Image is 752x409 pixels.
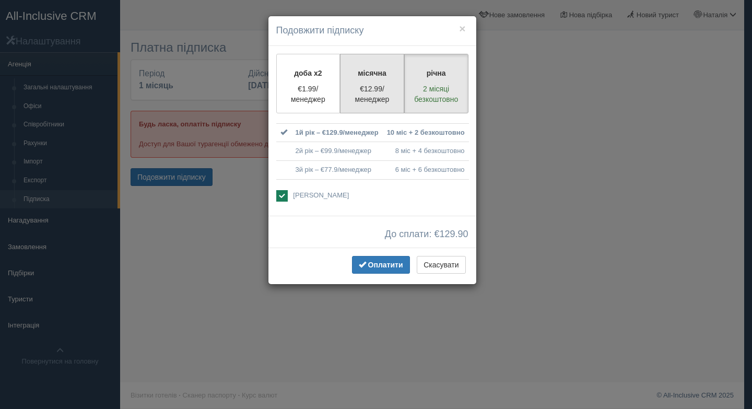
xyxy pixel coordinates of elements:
span: До сплати: € [385,229,468,240]
td: 2й рік – €99.9/менеджер [291,142,383,161]
p: місячна [347,68,397,78]
p: €12.99/менеджер [347,84,397,104]
td: 10 міс + 2 безкоштовно [383,123,469,142]
button: Оплатити [352,256,410,274]
td: 3й рік – €77.9/менеджер [291,160,383,179]
p: 2 місяці безкоштовно [411,84,462,104]
button: × [459,23,465,34]
h4: Подовжити підписку [276,24,468,38]
span: [PERSON_NAME] [293,191,349,199]
p: річна [411,68,462,78]
td: 6 міс + 6 безкоштовно [383,160,469,179]
p: €1.99/менеджер [283,84,334,104]
span: Оплатити [368,261,403,269]
td: 8 міс + 4 безкоштовно [383,142,469,161]
span: 129.90 [439,229,468,239]
td: 1й рік – €129.9/менеджер [291,123,383,142]
button: Скасувати [417,256,465,274]
p: доба x2 [283,68,334,78]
